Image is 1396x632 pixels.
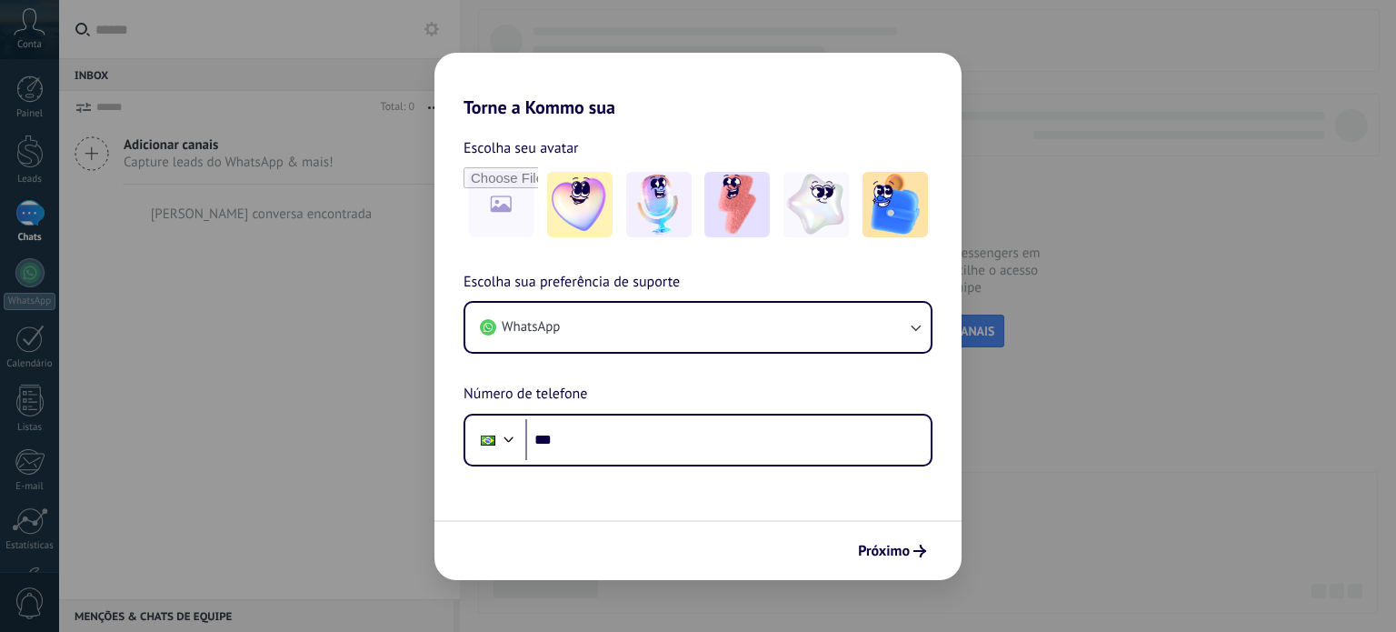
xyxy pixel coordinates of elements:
[434,53,962,118] h2: Torne a Kommo sua
[858,545,910,557] span: Próximo
[863,172,928,237] img: -5.jpeg
[464,383,587,406] span: Número de telefone
[783,172,849,237] img: -4.jpeg
[471,421,505,459] div: Brazil: + 55
[464,136,579,160] span: Escolha seu avatar
[850,536,934,567] button: Próximo
[502,318,560,336] span: WhatsApp
[465,303,931,352] button: WhatsApp
[704,172,770,237] img: -3.jpeg
[626,172,692,237] img: -2.jpeg
[547,172,613,237] img: -1.jpeg
[464,271,680,295] span: Escolha sua preferência de suporte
